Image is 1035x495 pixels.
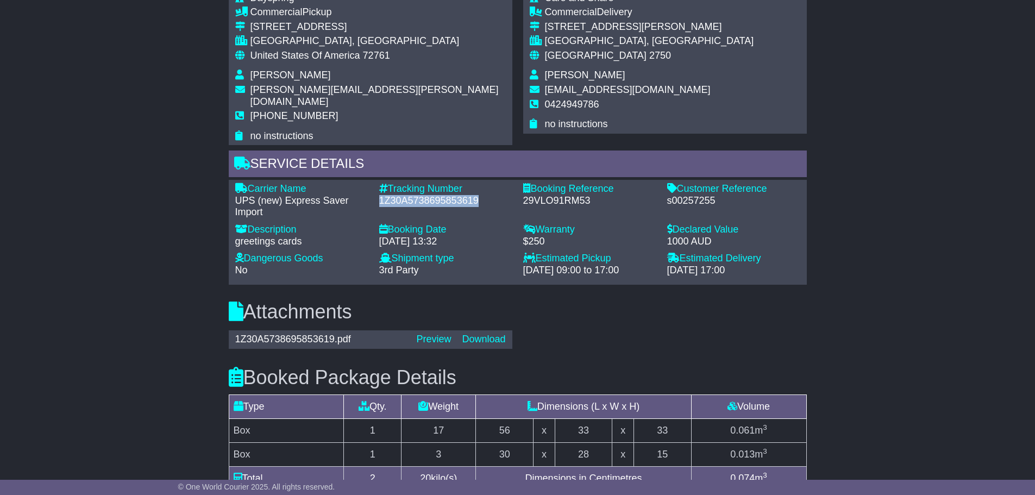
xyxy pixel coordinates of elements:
[545,21,754,33] div: [STREET_ADDRESS][PERSON_NAME]
[691,443,806,467] td: m
[250,50,360,61] span: United States Of America
[545,118,608,129] span: no instructions
[730,473,755,484] span: 0.074
[523,195,656,207] div: 29VLO91RM53
[250,35,506,47] div: [GEOGRAPHIC_DATA], [GEOGRAPHIC_DATA]
[402,467,476,491] td: kilo(s)
[555,419,612,443] td: 33
[402,419,476,443] td: 17
[250,84,499,107] span: [PERSON_NAME][EMAIL_ADDRESS][PERSON_NAME][DOMAIN_NAME]
[612,419,633,443] td: x
[344,467,402,491] td: 2
[763,471,767,479] sup: 3
[379,183,512,195] div: Tracking Number
[763,447,767,455] sup: 3
[691,419,806,443] td: m
[691,467,806,491] td: m
[545,50,647,61] span: [GEOGRAPHIC_DATA]
[523,236,656,248] div: $250
[633,419,691,443] td: 33
[730,449,755,460] span: 0.013
[476,467,691,491] td: Dimensions in Centimetres
[667,265,800,277] div: [DATE] 17:00
[379,195,512,207] div: 1Z30A5738695853619
[534,419,555,443] td: x
[402,443,476,467] td: 3
[235,224,368,236] div: Description
[178,483,335,491] span: © One World Courier 2025. All rights reserved.
[612,443,633,467] td: x
[545,70,625,80] span: [PERSON_NAME]
[379,265,419,275] span: 3rd Party
[344,443,402,467] td: 1
[523,265,656,277] div: [DATE] 09:00 to 17:00
[379,224,512,236] div: Booking Date
[649,50,671,61] span: 2750
[534,443,555,467] td: x
[379,236,512,248] div: [DATE] 13:32
[235,265,248,275] span: No
[545,35,754,47] div: [GEOGRAPHIC_DATA], [GEOGRAPHIC_DATA]
[250,130,313,141] span: no instructions
[763,423,767,431] sup: 3
[730,425,755,436] span: 0.061
[250,110,338,121] span: [PHONE_NUMBER]
[250,70,331,80] span: [PERSON_NAME]
[344,419,402,443] td: 1
[545,84,711,95] span: [EMAIL_ADDRESS][DOMAIN_NAME]
[229,467,344,491] td: Total
[523,224,656,236] div: Warranty
[523,183,656,195] div: Booking Reference
[229,419,344,443] td: Box
[667,236,800,248] div: 1000 AUD
[363,50,390,61] span: 72761
[235,183,368,195] div: Carrier Name
[229,367,807,389] h3: Booked Package Details
[250,7,506,18] div: Pickup
[235,195,368,218] div: UPS (new) Express Saver Import
[235,253,368,265] div: Dangerous Goods
[633,443,691,467] td: 15
[229,151,807,180] div: Service Details
[229,301,807,323] h3: Attachments
[420,473,431,484] span: 20
[667,224,800,236] div: Declared Value
[230,334,411,346] div: 1Z30A5738695853619.pdf
[667,253,800,265] div: Estimated Delivery
[229,443,344,467] td: Box
[379,253,512,265] div: Shipment type
[545,7,597,17] span: Commercial
[235,236,368,248] div: greetings cards
[691,395,806,419] td: Volume
[416,334,451,344] a: Preview
[667,195,800,207] div: s00257255
[250,7,303,17] span: Commercial
[545,99,599,110] span: 0424949786
[555,443,612,467] td: 28
[402,395,476,419] td: Weight
[462,334,505,344] a: Download
[476,419,534,443] td: 56
[523,253,656,265] div: Estimated Pickup
[344,395,402,419] td: Qty.
[545,7,754,18] div: Delivery
[476,443,534,467] td: 30
[250,21,506,33] div: [STREET_ADDRESS]
[229,395,344,419] td: Type
[476,395,691,419] td: Dimensions (L x W x H)
[667,183,800,195] div: Customer Reference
